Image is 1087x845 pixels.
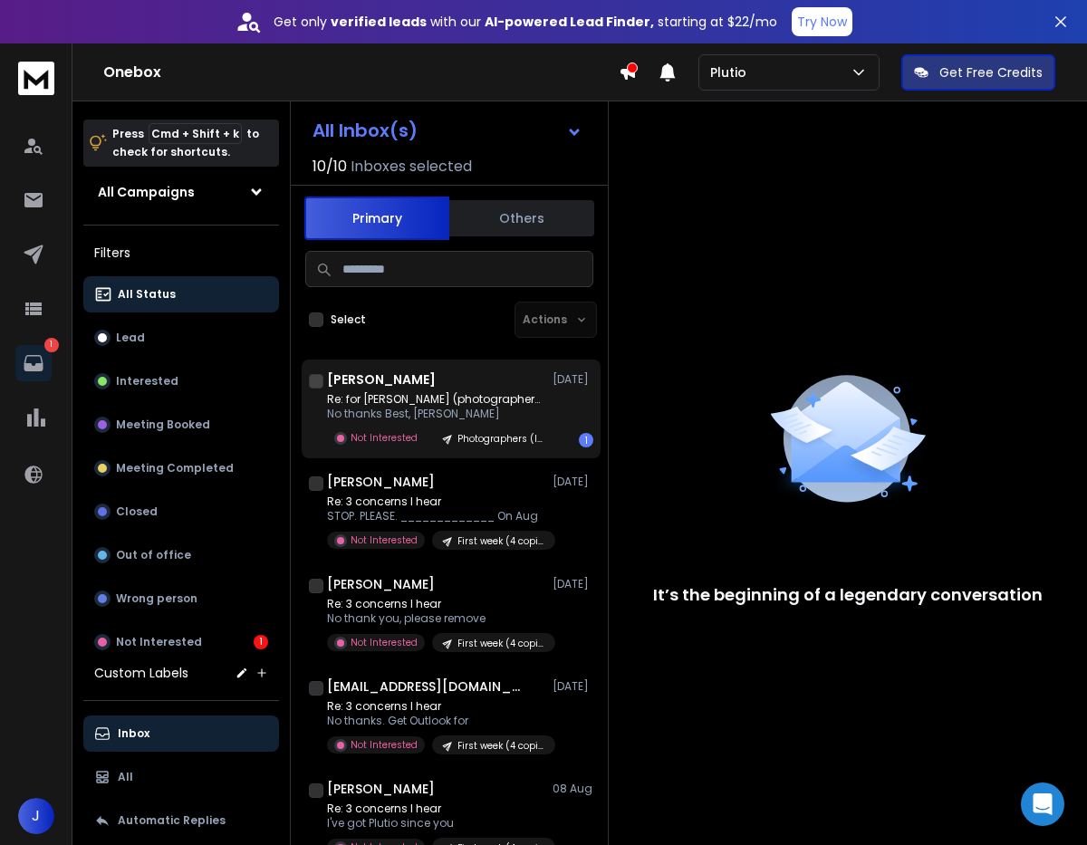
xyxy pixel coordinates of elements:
[116,461,234,475] p: Meeting Completed
[118,770,133,784] p: All
[351,431,418,445] p: Not Interested
[149,123,242,144] span: Cmd + Shift + k
[901,54,1055,91] button: Get Free Credits
[553,577,593,591] p: [DATE]
[116,591,197,606] p: Wrong person
[116,504,158,519] p: Closed
[457,739,544,753] p: First week (4 copies test) same_subj
[18,798,54,834] button: J
[83,407,279,443] button: Meeting Booked
[118,287,176,302] p: All Status
[553,372,593,387] p: [DATE]
[327,677,526,696] h1: [EMAIL_ADDRESS][DOMAIN_NAME]
[83,581,279,617] button: Wrong person
[116,331,145,345] p: Lead
[457,534,544,548] p: First week (4 copies test) same_subj
[457,432,544,446] p: Photographers (IG) ([US_STATE] [GEOGRAPHIC_DATA] Broad)
[98,183,195,201] h1: All Campaigns
[553,679,593,694] p: [DATE]
[327,407,544,421] p: No thanks Best, [PERSON_NAME]
[313,156,347,178] span: 10 / 10
[939,63,1043,82] p: Get Free Credits
[351,636,418,649] p: Not Interested
[83,537,279,573] button: Out of office
[331,13,427,31] strong: verified leads
[579,433,593,447] div: 1
[112,125,259,161] p: Press to check for shortcuts.
[18,62,54,95] img: logo
[103,62,619,83] h1: Onebox
[351,156,472,178] h3: Inboxes selected
[116,548,191,562] p: Out of office
[553,782,593,796] p: 08 Aug
[327,509,544,523] p: STOP. PLEASE. _____________ On Aug
[327,780,435,798] h1: [PERSON_NAME]
[1021,783,1064,826] div: Open Intercom Messenger
[116,418,210,432] p: Meeting Booked
[327,597,544,611] p: Re: 3 concerns I hear
[94,664,188,682] h3: Custom Labels
[327,714,544,728] p: No thanks. Get Outlook for
[83,450,279,486] button: Meeting Completed
[351,533,418,547] p: Not Interested
[83,174,279,210] button: All Campaigns
[457,637,544,650] p: First week (4 copies test) same_subj
[331,312,366,327] label: Select
[83,715,279,752] button: Inbox
[792,7,852,36] button: Try Now
[327,392,544,407] p: Re: for [PERSON_NAME] (photographers only)
[313,121,418,139] h1: All Inbox(s)
[327,495,544,509] p: Re: 3 concerns I hear
[327,611,544,626] p: No thank you, please remove
[15,345,52,381] a: 1
[327,802,544,816] p: Re: 3 concerns I hear
[83,802,279,839] button: Automatic Replies
[327,575,435,593] h1: [PERSON_NAME]
[485,13,654,31] strong: AI-powered Lead Finder,
[327,473,435,491] h1: [PERSON_NAME]
[653,582,1043,608] p: It’s the beginning of a legendary conversation
[83,276,279,312] button: All Status
[83,759,279,795] button: All
[118,726,149,741] p: Inbox
[710,63,754,82] p: Plutio
[351,738,418,752] p: Not Interested
[449,198,594,238] button: Others
[116,374,178,389] p: Interested
[83,624,279,660] button: Not Interested1
[327,816,544,831] p: I've got Plutio since you
[797,13,847,31] p: Try Now
[83,240,279,265] h3: Filters
[83,494,279,530] button: Closed
[44,338,59,352] p: 1
[83,363,279,399] button: Interested
[118,813,226,828] p: Automatic Replies
[327,699,544,714] p: Re: 3 concerns I hear
[553,475,593,489] p: [DATE]
[298,112,597,149] button: All Inbox(s)
[304,197,449,240] button: Primary
[116,635,202,649] p: Not Interested
[254,635,268,649] div: 1
[274,13,777,31] p: Get only with our starting at $22/mo
[83,320,279,356] button: Lead
[327,370,436,389] h1: [PERSON_NAME]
